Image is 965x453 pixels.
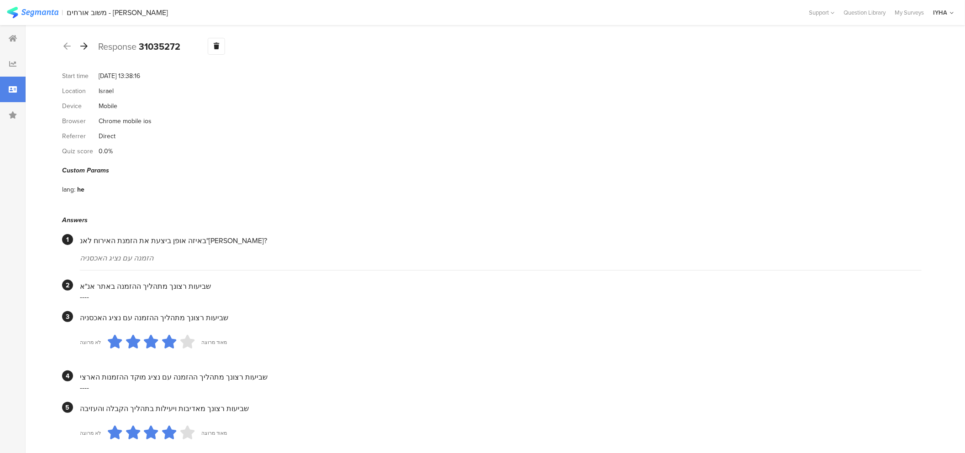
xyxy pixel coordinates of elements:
[80,382,922,393] div: ----
[99,86,114,96] div: Israel
[99,146,113,156] div: 0.0%
[62,185,77,194] div: lang:
[67,8,168,17] div: משוב אורחים - [PERSON_NAME]
[80,372,922,382] div: שביעות רצונך מתהליך ההזמנה עם נציג מוקד ההזמנות הארצי
[80,403,922,414] div: שביעות רצונך מאדיבות ויעילות בתהליך הקבלה והעזיבה
[62,146,99,156] div: Quiz score
[62,101,99,111] div: Device
[80,312,922,323] div: שביעות רצונך מתהליך ההזמנה עם נציג האכסניה
[99,131,115,141] div: Direct
[62,280,73,291] div: 2
[80,338,101,346] div: לא מרוצה
[62,166,922,175] div: Custom Params
[62,116,99,126] div: Browser
[99,101,117,111] div: Mobile
[7,7,58,18] img: segmanta logo
[201,429,227,437] div: מאוד מרוצה
[62,234,73,245] div: 1
[80,281,922,292] div: שביעות רצונך מתהליך ההזמנה באתר אנ"א
[80,292,922,302] div: ----
[62,86,99,96] div: Location
[62,7,63,18] div: |
[62,402,73,413] div: 5
[98,40,136,53] span: Response
[99,71,140,81] div: [DATE] 13:38:16
[139,40,180,53] b: 31035272
[62,131,99,141] div: Referrer
[62,311,73,322] div: 3
[62,71,99,81] div: Start time
[839,8,890,17] a: Question Library
[80,429,101,437] div: לא מרוצה
[890,8,928,17] a: My Surveys
[201,338,227,346] div: מאוד מרוצה
[809,5,834,20] div: Support
[62,370,73,381] div: 4
[933,8,947,17] div: IYHA
[99,116,152,126] div: Chrome mobile ios
[80,235,922,246] div: באיזה אופן ביצעת את הזמנת האירוח לאנ"[PERSON_NAME]?
[62,215,922,225] div: Answers
[77,185,84,194] div: he
[80,253,922,263] div: הזמנה עם נציג האכסניה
